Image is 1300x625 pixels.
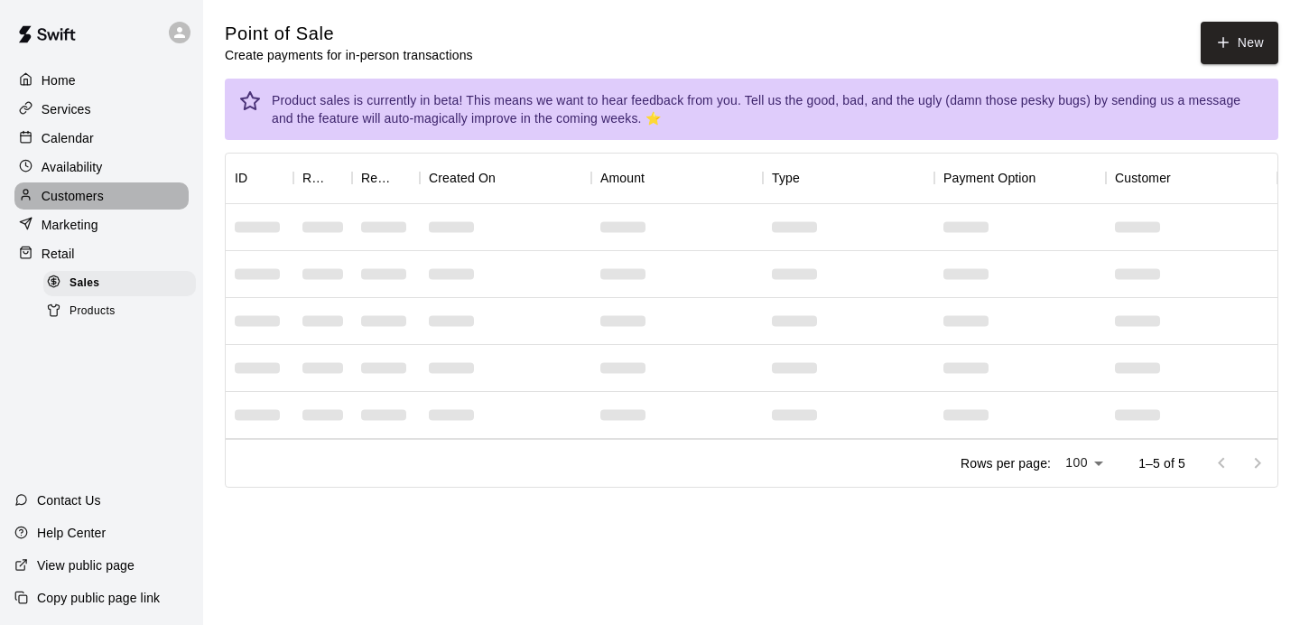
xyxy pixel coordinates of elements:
[763,153,934,203] div: Type
[496,165,521,191] button: Sort
[14,125,189,152] a: Calendar
[1106,153,1277,203] div: Customer
[420,153,591,203] div: Created On
[70,275,99,293] span: Sales
[1058,450,1110,476] div: 100
[352,153,420,203] div: Receipt
[934,153,1106,203] div: Payment Option
[37,556,135,574] p: View public page
[1111,93,1240,107] a: sending us a message
[14,211,189,238] a: Marketing
[43,299,196,324] div: Products
[1115,153,1171,203] div: Customer
[42,100,91,118] p: Services
[235,153,247,203] div: ID
[14,182,189,210] a: Customers
[14,96,189,123] a: Services
[43,269,203,297] a: Sales
[43,297,203,325] a: Products
[14,154,189,181] a: Availability
[42,216,98,234] p: Marketing
[42,158,103,176] p: Availability
[361,153,395,203] div: Receipt
[800,165,825,191] button: Sort
[43,271,196,296] div: Sales
[772,153,800,203] div: Type
[395,165,420,191] button: Sort
[14,240,189,267] a: Retail
[42,129,94,147] p: Calendar
[1138,454,1185,472] p: 1–5 of 5
[225,22,473,46] h5: Point of Sale
[1036,165,1062,191] button: Sort
[37,524,106,542] p: Help Center
[1201,22,1278,64] button: New
[961,454,1051,472] p: Rows per page:
[70,303,116,321] span: Products
[645,165,670,191] button: Sort
[37,589,160,607] p: Copy public page link
[302,153,327,203] div: Refund
[943,153,1036,203] div: Payment Option
[293,153,352,203] div: Refund
[14,67,189,94] a: Home
[591,153,763,203] div: Amount
[226,153,293,203] div: ID
[42,187,104,205] p: Customers
[327,165,352,191] button: Sort
[225,46,473,64] p: Create payments for in-person transactions
[42,71,76,89] p: Home
[42,245,75,263] p: Retail
[429,153,496,203] div: Created On
[247,165,273,191] button: Sort
[272,84,1264,135] div: Product sales is currently in beta! This means we want to hear feedback from you. Tell us the goo...
[37,491,101,509] p: Contact Us
[600,153,645,203] div: Amount
[1171,165,1196,191] button: Sort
